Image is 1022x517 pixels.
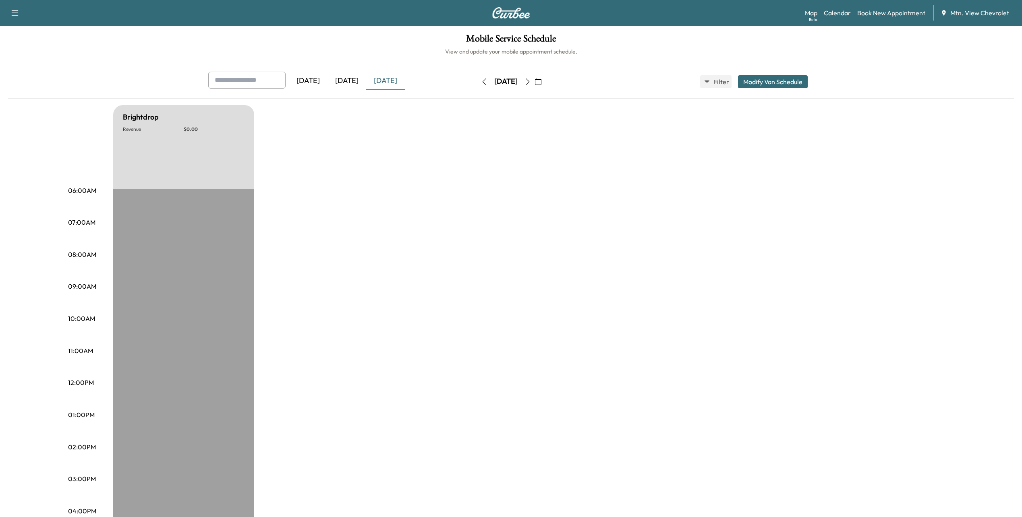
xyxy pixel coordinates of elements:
[713,77,728,87] span: Filter
[494,77,518,87] div: [DATE]
[738,75,808,88] button: Modify Van Schedule
[8,48,1014,56] h6: View and update your mobile appointment schedule.
[68,186,96,195] p: 06:00AM
[289,72,328,90] div: [DATE]
[68,474,96,484] p: 03:00PM
[68,250,96,259] p: 08:00AM
[805,8,817,18] a: MapBeta
[492,7,531,19] img: Curbee Logo
[68,378,94,387] p: 12:00PM
[328,72,366,90] div: [DATE]
[68,346,93,356] p: 11:00AM
[950,8,1009,18] span: Mtn. View Chevrolet
[68,506,96,516] p: 04:00PM
[366,72,405,90] div: [DATE]
[8,34,1014,48] h1: Mobile Service Schedule
[123,112,159,123] h5: Brightdrop
[68,410,95,420] p: 01:00PM
[700,75,732,88] button: Filter
[857,8,925,18] a: Book New Appointment
[824,8,851,18] a: Calendar
[68,281,96,291] p: 09:00AM
[184,126,245,132] p: $ 0.00
[809,17,817,23] div: Beta
[68,314,95,323] p: 10:00AM
[68,442,96,452] p: 02:00PM
[68,217,95,227] p: 07:00AM
[123,126,184,132] p: Revenue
